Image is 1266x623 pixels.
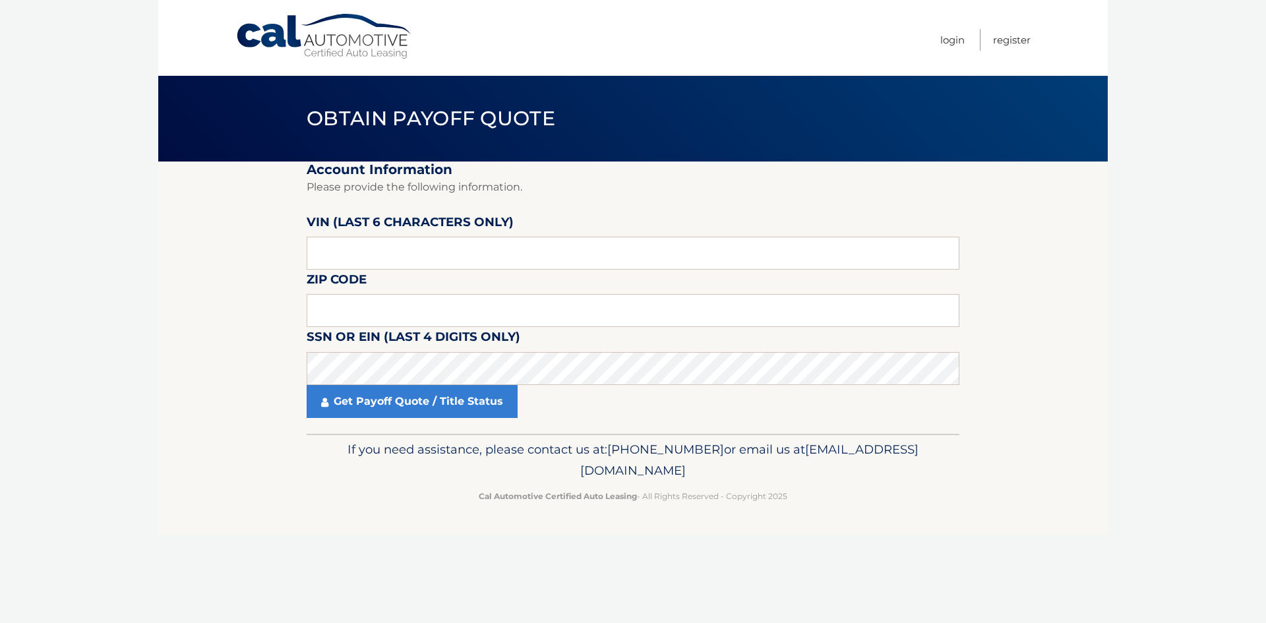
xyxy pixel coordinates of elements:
label: VIN (last 6 characters only) [307,212,514,237]
p: Please provide the following information. [307,178,959,196]
h2: Account Information [307,162,959,178]
a: Cal Automotive [235,13,413,60]
p: If you need assistance, please contact us at: or email us at [315,439,951,481]
a: Get Payoff Quote / Title Status [307,385,518,418]
span: [PHONE_NUMBER] [607,442,724,457]
a: Login [940,29,965,51]
strong: Cal Automotive Certified Auto Leasing [479,491,637,501]
span: Obtain Payoff Quote [307,106,555,131]
label: Zip Code [307,270,367,294]
a: Register [993,29,1031,51]
p: - All Rights Reserved - Copyright 2025 [315,489,951,503]
label: SSN or EIN (last 4 digits only) [307,327,520,351]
